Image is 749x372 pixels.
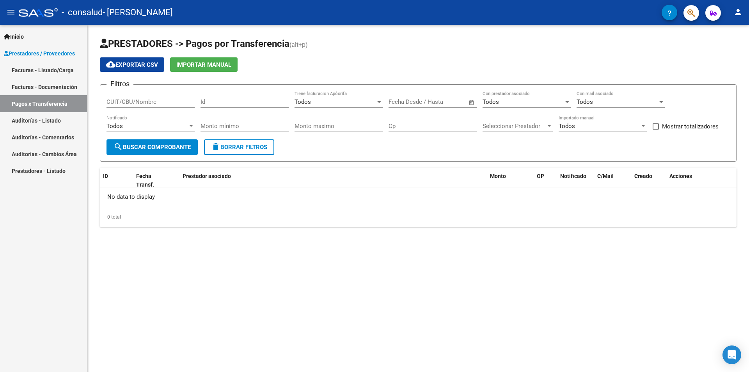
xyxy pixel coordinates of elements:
span: Importar Manual [176,61,231,68]
span: Exportar CSV [106,61,158,68]
div: No data to display [100,187,737,207]
datatable-header-cell: Notificado [557,168,594,194]
datatable-header-cell: Acciones [666,168,737,194]
datatable-header-cell: ID [100,168,133,194]
input: Fecha inicio [389,98,420,105]
span: C/Mail [597,173,614,179]
mat-icon: cloud_download [106,60,115,69]
button: Buscar Comprobante [106,139,198,155]
span: OP [537,173,544,179]
span: Creado [634,173,652,179]
span: Todos [577,98,593,105]
button: Importar Manual [170,57,238,72]
span: Notificado [560,173,586,179]
span: - consalud [62,4,103,21]
mat-icon: person [733,7,743,17]
datatable-header-cell: OP [534,168,557,194]
span: Fecha Transf. [136,173,154,188]
span: Buscar Comprobante [114,144,191,151]
span: Acciones [669,173,692,179]
h3: Filtros [106,78,133,89]
span: ID [103,173,108,179]
span: Todos [559,123,575,130]
datatable-header-cell: Prestador asociado [179,168,487,194]
datatable-header-cell: Fecha Transf. [133,168,168,194]
button: Exportar CSV [100,57,164,72]
input: Fecha fin [427,98,465,105]
span: PRESTADORES -> Pagos por Transferencia [100,38,289,49]
span: Todos [483,98,499,105]
datatable-header-cell: Monto [487,168,534,194]
button: Open calendar [467,98,476,107]
button: Borrar Filtros [204,139,274,155]
span: Borrar Filtros [211,144,267,151]
span: Todos [106,123,123,130]
span: Monto [490,173,506,179]
span: Mostrar totalizadores [662,122,719,131]
datatable-header-cell: Creado [631,168,666,194]
div: Open Intercom Messenger [722,345,741,364]
span: Todos [295,98,311,105]
div: 0 total [100,207,737,227]
span: Prestador asociado [183,173,231,179]
span: Seleccionar Prestador [483,123,546,130]
mat-icon: menu [6,7,16,17]
span: - [PERSON_NAME] [103,4,173,21]
span: Prestadores / Proveedores [4,49,75,58]
mat-icon: search [114,142,123,151]
datatable-header-cell: C/Mail [594,168,631,194]
span: Inicio [4,32,24,41]
span: (alt+p) [289,41,308,48]
mat-icon: delete [211,142,220,151]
